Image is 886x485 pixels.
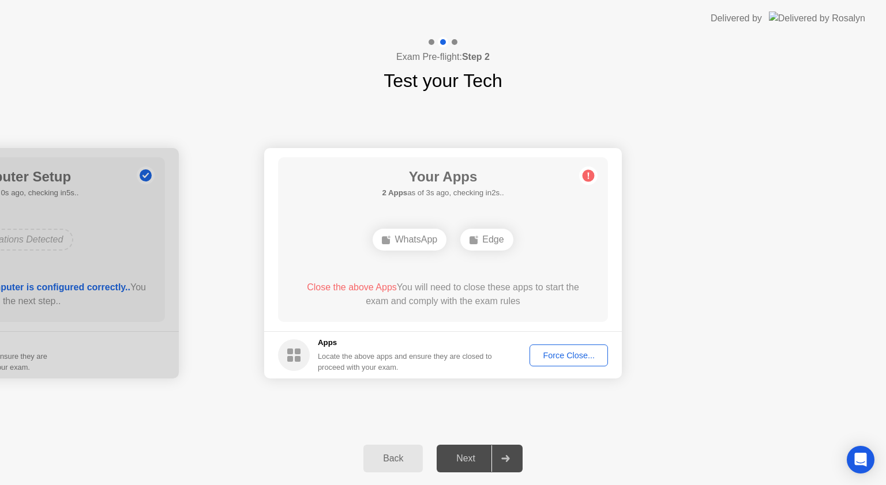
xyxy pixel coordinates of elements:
button: Force Close... [530,344,608,366]
div: Locate the above apps and ensure they are closed to proceed with your exam. [318,351,493,373]
button: Next [437,445,523,472]
div: You will need to close these apps to start the exam and comply with the exam rules [295,281,592,308]
div: Open Intercom Messenger [847,446,874,473]
b: 2 Apps [382,188,407,197]
h1: Test your Tech [384,67,502,94]
div: Force Close... [534,351,604,360]
button: Back [363,445,423,472]
h5: as of 3s ago, checking in2s.. [382,187,504,199]
div: Delivered by [711,12,762,25]
img: Delivered by Rosalyn [769,12,865,25]
div: Next [440,453,491,464]
h4: Exam Pre-flight: [396,50,490,64]
div: WhatsApp [373,229,446,251]
h5: Apps [318,337,493,348]
div: Edge [460,229,513,251]
span: Close the above Apps [307,282,397,292]
b: Step 2 [462,52,490,62]
h1: Your Apps [382,166,504,187]
div: Back [367,453,419,464]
